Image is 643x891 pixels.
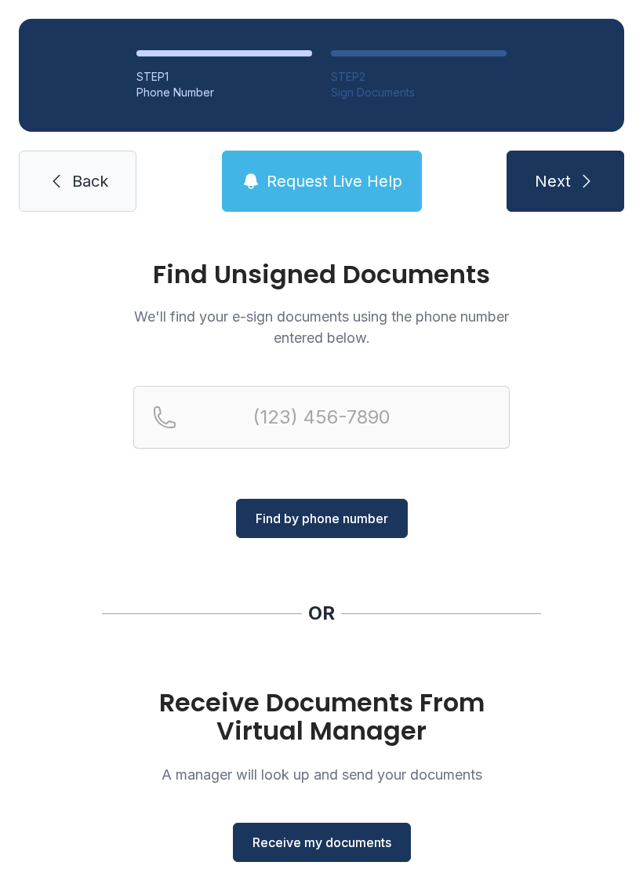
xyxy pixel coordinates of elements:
[133,386,510,449] input: Reservation phone number
[133,262,510,287] h1: Find Unsigned Documents
[72,170,108,192] span: Back
[267,170,402,192] span: Request Live Help
[256,509,388,528] span: Find by phone number
[136,69,312,85] div: STEP 1
[133,764,510,785] p: A manager will look up and send your documents
[136,85,312,100] div: Phone Number
[133,689,510,745] h1: Receive Documents From Virtual Manager
[535,170,571,192] span: Next
[308,601,335,626] div: OR
[252,833,391,852] span: Receive my documents
[133,306,510,348] p: We'll find your e-sign documents using the phone number entered below.
[331,69,507,85] div: STEP 2
[331,85,507,100] div: Sign Documents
